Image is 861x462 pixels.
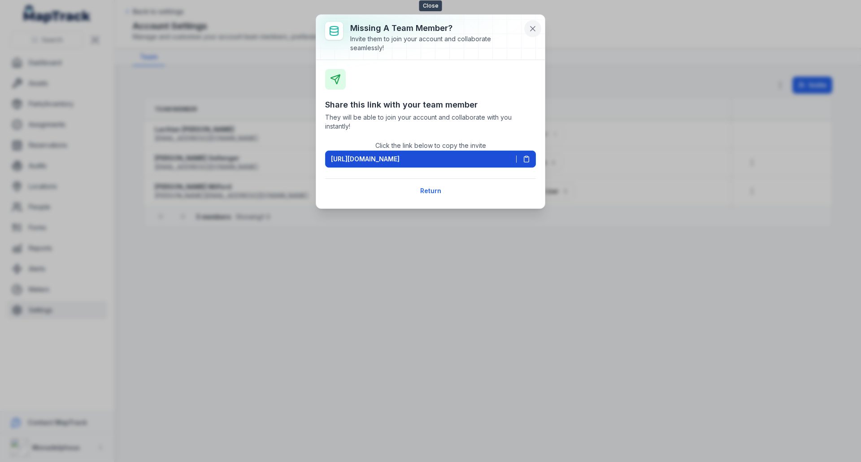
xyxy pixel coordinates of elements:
[331,155,400,164] span: [URL][DOMAIN_NAME]
[350,35,522,52] div: Invite them to join your account and collaborate seamlessly!
[414,182,447,199] button: Return
[325,113,536,131] span: They will be able to join your account and collaborate with you instantly!
[325,99,536,111] h3: Share this link with your team member
[325,151,536,168] button: [URL][DOMAIN_NAME]
[419,0,442,11] span: Close
[350,22,522,35] h3: Missing a team member?
[375,142,486,149] span: Click the link below to copy the invite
